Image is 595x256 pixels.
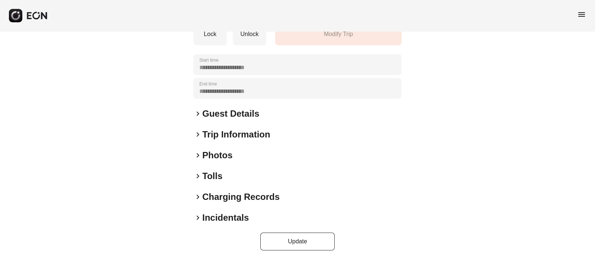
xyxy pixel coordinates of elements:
h2: Guest Details [202,108,259,120]
h2: Trip Information [202,129,270,140]
span: keyboard_arrow_right [193,192,202,201]
span: keyboard_arrow_right [193,213,202,222]
span: keyboard_arrow_right [193,172,202,181]
span: menu [577,10,586,19]
span: keyboard_arrow_right [193,109,202,118]
h2: Incidentals [202,212,249,224]
h2: Charging Records [202,191,280,203]
span: keyboard_arrow_right [193,151,202,160]
h2: Photos [202,149,232,161]
h2: Tolls [202,170,222,182]
button: Update [260,233,335,250]
p: Lock [197,30,223,39]
span: keyboard_arrow_right [193,130,202,139]
p: Unlock [237,30,263,39]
